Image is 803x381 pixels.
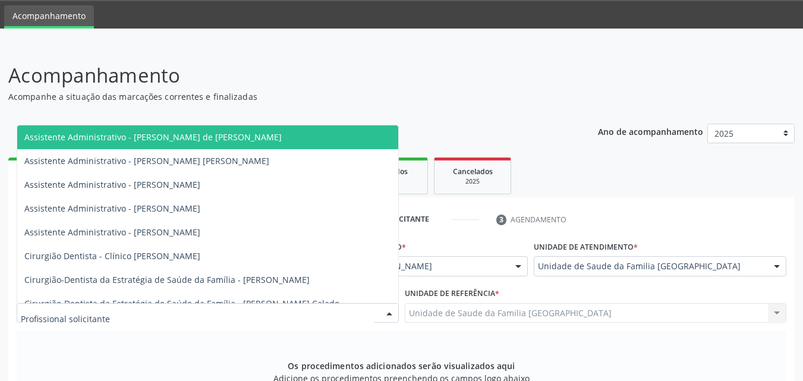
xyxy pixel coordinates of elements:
span: Assistente Administrativo - [PERSON_NAME] [24,179,200,190]
span: Os procedimentos adicionados serão visualizados aqui [288,360,515,372]
span: Unidade de Saude da Familia [GEOGRAPHIC_DATA] [538,260,762,272]
label: Unidade de atendimento [534,238,638,256]
span: Cirurgião-Dentista da Estratégia de Saúde da Família - [PERSON_NAME] [24,274,310,285]
p: Acompanhe a situação das marcações correntes e finalizadas [8,90,559,103]
span: Assistente Administrativo - [PERSON_NAME] [24,226,200,238]
span: Assistente Administrativo - [PERSON_NAME] [PERSON_NAME] [24,155,269,166]
span: Cancelados [453,166,493,177]
span: Assistente Administrativo - [PERSON_NAME] [24,203,200,214]
a: Acompanhamento [4,5,94,29]
span: Cirurgião Dentista - Clínico [PERSON_NAME] [24,250,200,262]
input: Profissional solicitante [21,307,374,331]
p: Ano de acompanhamento [598,124,703,138]
label: Unidade de referência [405,285,499,303]
span: Assistente Administrativo - [PERSON_NAME] de [PERSON_NAME] [24,131,282,143]
span: Cirurgião-Dentista da Estratégia de Saúde da Família - [PERSON_NAME] Calado [24,298,339,309]
span: [PERSON_NAME] [366,260,503,272]
div: 2025 [443,177,502,186]
p: Acompanhamento [8,61,559,90]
